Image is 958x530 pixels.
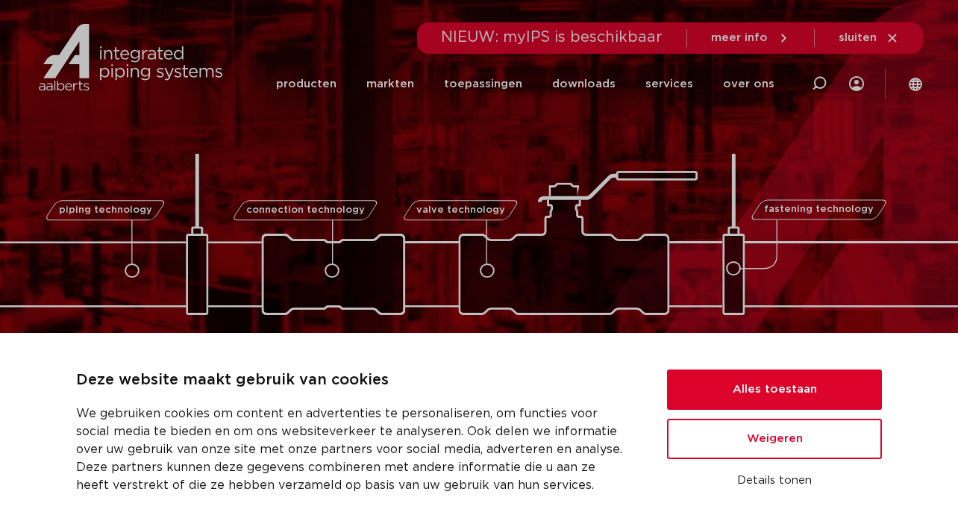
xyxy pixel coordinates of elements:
button: Details tonen [667,468,882,493]
div: my IPS [849,54,864,114]
a: downloads [552,54,616,114]
nav: Menu [276,54,774,114]
span: fastening technology [764,205,874,215]
a: sluiten [839,31,899,45]
button: Weigeren [667,419,882,459]
a: over ons [723,54,774,114]
a: toepassingen [444,54,522,114]
span: NIEUW: myIPS is beschikbaar [441,30,663,45]
p: Deze website maakt gebruik van cookies [76,369,631,393]
button: Alles toestaan [667,370,882,410]
span: meer info [711,32,768,43]
a: services [645,54,693,114]
span: connection technology [246,205,365,215]
a: markten [366,54,414,114]
span: valve technology [416,205,504,215]
p: We gebruiken cookies om content en advertenties te personaliseren, om functies voor social media ... [76,405,631,494]
a: meer info [711,31,790,45]
a: producten [276,54,336,114]
span: sluiten [839,32,877,43]
span: piping technology [58,205,151,215]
